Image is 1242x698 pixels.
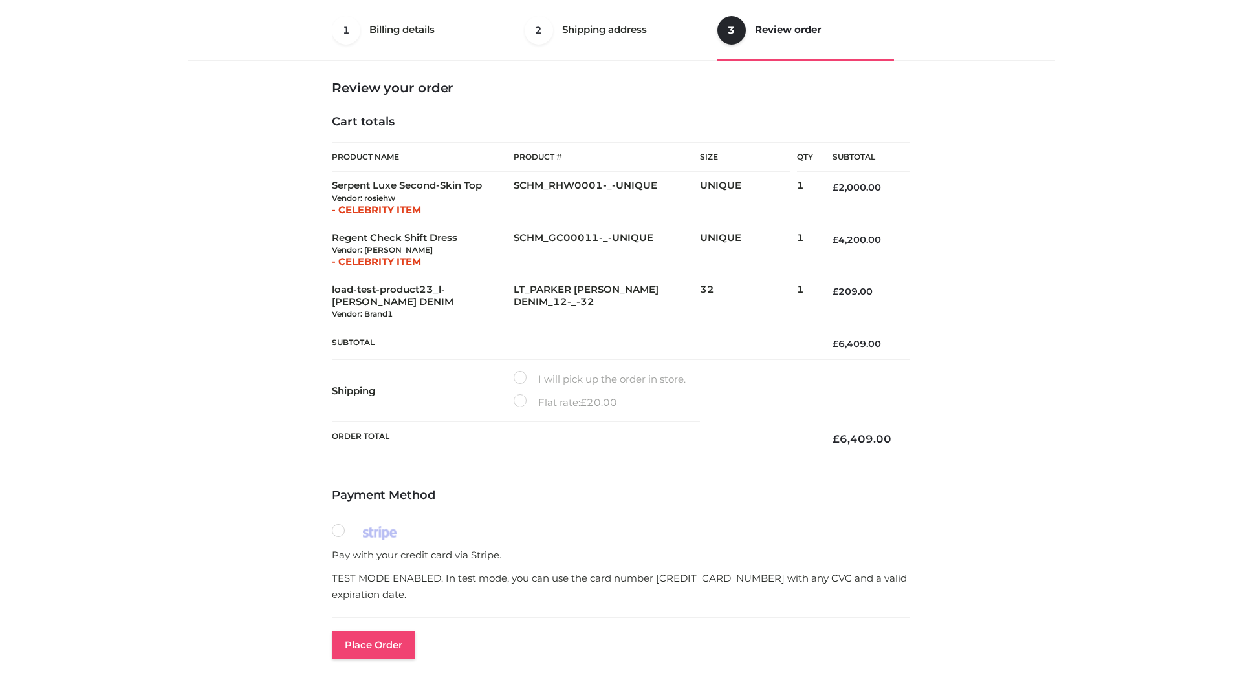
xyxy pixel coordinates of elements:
[514,142,700,172] th: Product #
[833,432,840,445] span: £
[332,80,910,96] h3: Review your order
[700,276,797,328] td: 32
[514,371,686,388] label: I will pick up the order in store.
[332,309,393,319] small: Vendor: Brand1
[833,286,838,297] span: £
[514,224,700,276] td: SCHM_GC00011-_-UNIQUE
[332,142,514,172] th: Product Name
[332,631,415,659] button: Place order
[700,172,797,224] td: UNIQUE
[514,276,700,328] td: LT_PARKER [PERSON_NAME] DENIM_12-_-32
[332,547,910,564] p: Pay with your credit card via Stripe.
[332,224,514,276] td: Regent Check Shift Dress
[813,143,910,172] th: Subtotal
[833,338,881,350] bdi: 6,409.00
[514,172,700,224] td: SCHM_RHW0001-_-UNIQUE
[833,182,881,193] bdi: 2,000.00
[797,142,813,172] th: Qty
[332,360,514,422] th: Shipping
[833,182,838,193] span: £
[580,396,617,408] bdi: 20.00
[580,396,587,408] span: £
[332,422,813,456] th: Order Total
[833,234,881,246] bdi: 4,200.00
[332,276,514,328] td: load-test-product23_l-[PERSON_NAME] DENIM
[332,193,395,203] small: Vendor: rosiehw
[332,115,910,129] h4: Cart totals
[797,172,813,224] td: 1
[332,328,813,360] th: Subtotal
[332,172,514,224] td: Serpent Luxe Second-Skin Top
[332,255,421,268] span: - CELEBRITY ITEM
[833,338,838,350] span: £
[833,286,873,297] bdi: 209.00
[514,394,617,411] label: Flat rate:
[332,489,910,503] h4: Payment Method
[797,224,813,276] td: 1
[797,276,813,328] td: 1
[700,143,790,172] th: Size
[833,432,891,445] bdi: 6,409.00
[833,234,838,246] span: £
[332,570,910,603] p: TEST MODE ENABLED. In test mode, you can use the card number [CREDIT_CARD_NUMBER] with any CVC an...
[700,224,797,276] td: UNIQUE
[332,245,433,255] small: Vendor: [PERSON_NAME]
[332,204,421,216] span: - CELEBRITY ITEM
